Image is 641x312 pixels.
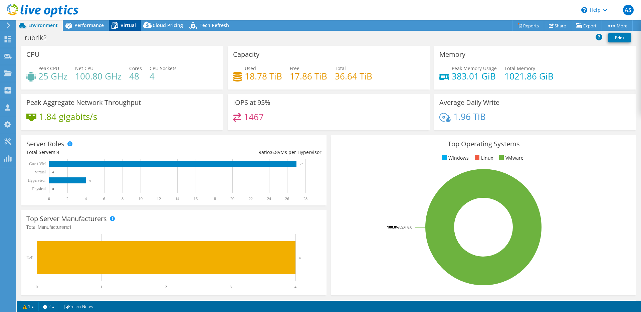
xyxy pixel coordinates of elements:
[29,161,46,166] text: Guest VM
[623,5,634,15] span: AS
[290,72,327,80] h4: 17.86 TiB
[194,196,198,201] text: 16
[57,149,59,155] span: 4
[100,285,102,289] text: 1
[39,113,97,120] h4: 1.84 gigabits/s
[175,196,179,201] text: 14
[121,22,136,28] span: Virtual
[230,196,234,201] text: 20
[271,149,278,155] span: 6.8
[69,224,72,230] span: 1
[26,256,33,260] text: Dell
[129,65,142,71] span: Cores
[399,224,412,229] tspan: ESXi 8.0
[497,154,523,162] li: VMware
[335,72,372,80] h4: 36.64 TiB
[303,196,307,201] text: 28
[439,99,499,106] h3: Average Daily Write
[336,140,631,148] h3: Top Operating Systems
[26,149,174,156] div: Total Servers:
[129,72,142,80] h4: 48
[18,302,39,311] a: 1
[22,34,57,41] h1: rubrik2
[602,20,633,31] a: More
[267,196,271,201] text: 24
[299,256,301,260] text: 4
[440,154,469,162] li: Windows
[300,162,303,166] text: 27
[32,186,46,191] text: Physical
[504,72,554,80] h4: 1021.86 GiB
[75,65,93,71] span: Net CPU
[245,65,256,71] span: Used
[245,72,282,80] h4: 18.78 TiB
[139,196,143,201] text: 10
[103,196,105,201] text: 6
[285,196,289,201] text: 26
[157,196,161,201] text: 12
[230,285,232,289] text: 3
[75,72,122,80] h4: 100.80 GHz
[453,113,486,120] h4: 1.96 TiB
[512,20,544,31] a: Reports
[581,7,587,13] svg: \n
[504,65,535,71] span: Total Memory
[439,51,465,58] h3: Memory
[26,140,64,148] h3: Server Roles
[212,196,216,201] text: 18
[28,22,58,28] span: Environment
[452,65,497,71] span: Peak Memory Usage
[165,285,167,289] text: 2
[233,99,270,106] h3: IOPS at 95%
[48,196,50,201] text: 0
[122,196,124,201] text: 8
[59,302,98,311] a: Project Notes
[36,285,38,289] text: 0
[52,187,54,191] text: 0
[571,20,602,31] a: Export
[244,113,264,121] h4: 1467
[38,65,59,71] span: Peak CPU
[26,215,107,222] h3: Top Server Manufacturers
[35,170,46,174] text: Virtual
[38,72,67,80] h4: 25 GHz
[249,196,253,201] text: 22
[52,171,54,174] text: 0
[26,223,322,231] h4: Total Manufacturers:
[608,33,631,42] a: Print
[200,22,229,28] span: Tech Refresh
[174,149,322,156] div: Ratio: VMs per Hypervisor
[294,285,296,289] text: 4
[150,65,177,71] span: CPU Sockets
[66,196,68,201] text: 2
[387,224,399,229] tspan: 100.0%
[233,51,259,58] h3: Capacity
[74,22,104,28] span: Performance
[38,302,59,311] a: 2
[28,178,46,183] text: Hypervisor
[153,22,183,28] span: Cloud Pricing
[26,51,40,58] h3: CPU
[473,154,493,162] li: Linux
[452,72,497,80] h4: 383.01 GiB
[85,196,87,201] text: 4
[335,65,346,71] span: Total
[544,20,571,31] a: Share
[89,179,91,182] text: 4
[150,72,177,80] h4: 4
[290,65,299,71] span: Free
[26,99,141,106] h3: Peak Aggregate Network Throughput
